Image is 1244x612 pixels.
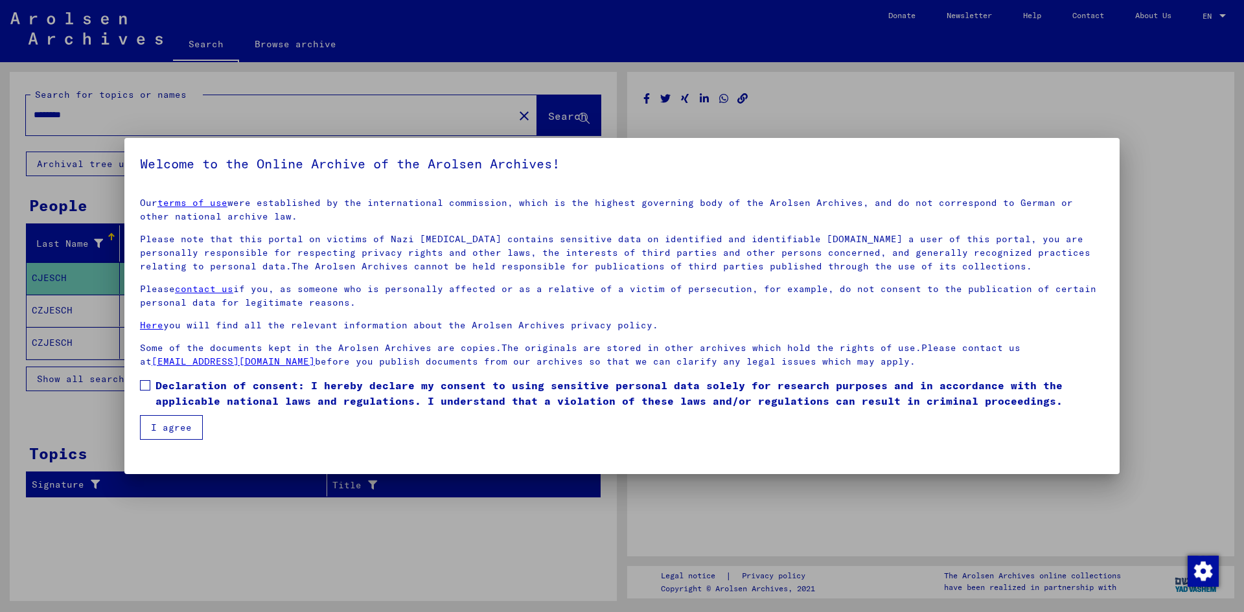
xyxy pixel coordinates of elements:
a: contact us [175,283,233,295]
a: Here [140,319,163,331]
a: [EMAIL_ADDRESS][DOMAIN_NAME] [152,356,315,367]
img: Change consent [1188,556,1219,587]
p: you will find all the relevant information about the Arolsen Archives privacy policy. [140,319,1104,332]
p: Please note that this portal on victims of Nazi [MEDICAL_DATA] contains sensitive data on identif... [140,232,1104,273]
h5: Welcome to the Online Archive of the Arolsen Archives! [140,153,1104,174]
p: Some of the documents kept in the Arolsen Archives are copies.The originals are stored in other a... [140,341,1104,368]
span: Declaration of consent: I hereby declare my consent to using sensitive personal data solely for r... [155,378,1104,409]
a: terms of use [157,197,227,209]
p: Our were established by the international commission, which is the highest governing body of the ... [140,196,1104,223]
button: I agree [140,415,203,440]
p: Please if you, as someone who is personally affected or as a relative of a victim of persecution,... [140,282,1104,310]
